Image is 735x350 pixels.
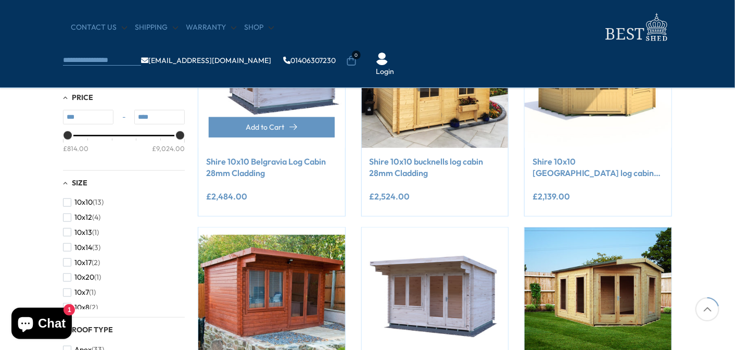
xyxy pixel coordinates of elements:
button: Add to Cart [209,117,335,137]
input: Max value [134,110,185,124]
ins: £2,139.00 [533,192,570,201]
span: Size [72,178,87,187]
a: Warranty [186,22,236,33]
span: 10x13 [74,228,92,237]
button: 10x7 [63,285,96,300]
span: (13) [93,198,104,207]
input: Min value [63,110,113,124]
span: 10x20 [74,273,94,282]
button: 10x17 [63,255,100,270]
div: Price [63,135,185,162]
span: (1) [89,288,96,297]
button: 10x12 [63,210,100,225]
a: CONTACT US [71,22,127,33]
span: (1) [92,228,99,237]
button: 10x14 [63,240,100,255]
div: £9,024.00 [152,144,185,153]
a: [EMAIL_ADDRESS][DOMAIN_NAME] [141,57,271,64]
span: Roof Type [72,325,113,334]
button: 10x8 [63,300,98,315]
a: 0 [346,56,357,66]
span: (1) [94,273,101,282]
button: 10x20 [63,270,101,285]
ins: £2,524.00 [370,192,410,201]
span: 10x7 [74,288,89,297]
span: 0 [352,51,361,59]
img: logo [599,10,672,44]
span: (3) [92,243,100,252]
span: 10x12 [74,213,92,222]
img: User Icon [376,53,388,65]
a: Shire 10x10 bucknells log cabin 28mm Cladding [370,156,501,179]
span: Add to Cart [246,123,284,131]
span: - [113,112,134,122]
div: £814.00 [63,144,88,153]
a: Shire 10x10 [GEOGRAPHIC_DATA] log cabin 28mm log cladding double doors [533,156,664,179]
span: 10x8 [74,303,90,312]
span: 10x17 [74,258,92,267]
span: 10x10 [74,198,93,207]
a: 01406307230 [283,57,336,64]
button: 10x10 [63,195,104,210]
span: Price [72,93,93,102]
span: 10x14 [74,243,92,252]
span: (2) [92,258,100,267]
button: 10x13 [63,225,99,240]
span: (2) [90,303,98,312]
a: Shop [244,22,274,33]
inbox-online-store-chat: Shopify online store chat [8,308,75,342]
span: (4) [92,213,100,222]
ins: £2,484.00 [206,192,247,201]
a: Login [376,67,394,77]
a: Shipping [135,22,178,33]
a: Shire 10x10 Belgravia Log Cabin 28mm Cladding [206,156,337,179]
